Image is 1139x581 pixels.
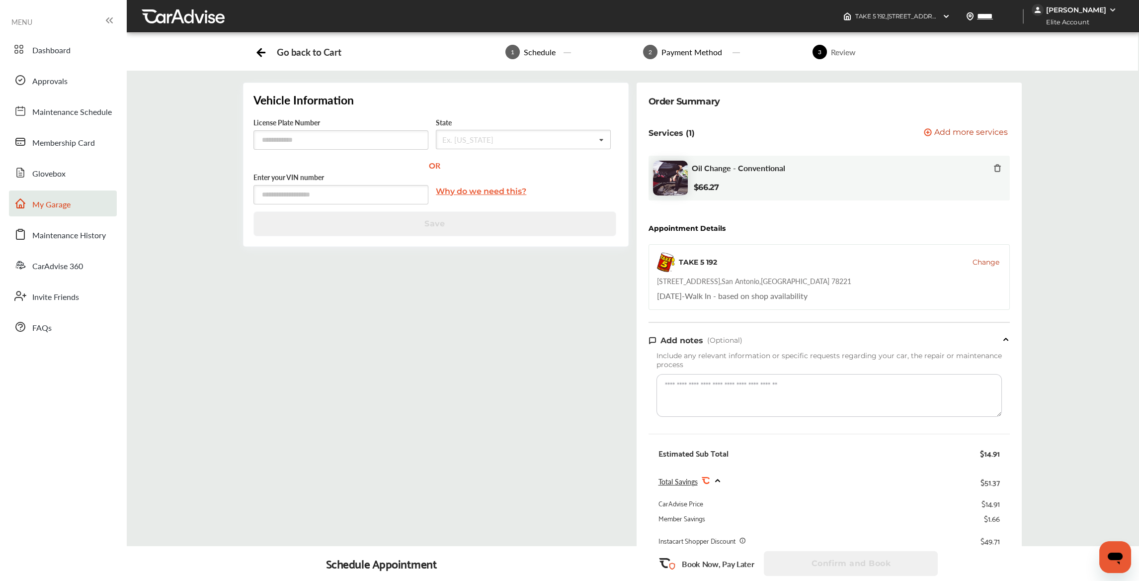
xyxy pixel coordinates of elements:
[9,191,117,216] a: My Garage
[1109,6,1117,14] img: WGsFRI8htEPBVLJbROoPRyZpYNWhNONpIPPETTm6eUC0GeLEiAAAAAElFTkSuQmCC
[980,536,1000,546] div: $49.71
[253,117,320,127] label: License Plate Number
[660,336,703,345] span: Add notes
[643,45,657,59] span: 2
[692,163,785,173] span: Oil Change - Conventional
[855,12,1064,20] span: TAKE 5 192 , [STREET_ADDRESS] San Antonio , [GEOGRAPHIC_DATA] 78221
[1046,5,1106,14] div: [PERSON_NAME]
[658,477,698,486] span: Total Savings
[653,161,688,195] img: oil-change-thumb.jpg
[657,253,675,272] img: logo-take5.png
[9,314,117,340] a: FAQs
[981,498,1000,508] div: $14.91
[934,128,1008,138] span: Add more services
[253,93,618,107] h2: Vehicle Information
[11,18,32,26] span: MENU
[436,179,526,203] a: Why do we need this?
[32,75,68,88] span: Approvals
[1023,9,1024,24] img: header-divider.bc55588e.svg
[32,44,71,57] span: Dashboard
[682,558,754,570] p: Book Now, Pay Later
[1099,541,1131,573] iframe: Button to launch messaging window
[9,98,117,124] a: Maintenance Schedule
[649,336,656,345] img: note-icon.db9493fa.svg
[813,45,827,59] span: 3
[973,257,999,267] button: Change
[9,252,117,278] a: CarAdvise 360
[658,448,729,458] div: Estimated Sub Total
[32,137,95,150] span: Membership Card
[1032,4,1044,16] img: jVpblrzwTbfkPYzPPzSLxeg0AAAAASUVORK5CYII=
[32,322,52,335] span: FAQs
[657,46,726,58] div: Payment Method
[966,12,974,20] img: location_vector.a44bc228.svg
[843,12,851,20] img: header-home-logo.8d720a4f.svg
[32,198,71,211] span: My Garage
[657,276,851,286] div: [STREET_ADDRESS] , San Antonio , [GEOGRAPHIC_DATA] 78221
[827,46,860,58] div: Review
[32,229,106,242] span: Maintenance History
[707,336,742,345] span: (Optional)
[277,46,341,58] div: Go back to Cart
[326,557,437,571] div: Schedule Appointment
[9,160,117,186] a: Glovebox
[657,290,808,301] div: Walk In - based on shop availability
[32,291,79,304] span: Invite Friends
[9,67,117,93] a: Approvals
[649,95,720,108] div: Order Summary
[682,290,685,301] span: -
[32,168,66,181] span: Glovebox
[657,290,682,301] span: [DATE]
[984,513,1000,523] div: $1.66
[520,46,560,58] div: Schedule
[9,36,117,62] a: Dashboard
[658,536,735,546] div: Instacart Shopper Discount
[9,129,117,155] a: Membership Card
[658,498,703,508] div: CarAdvise Price
[253,172,324,182] label: Enter your VIN number
[421,160,450,171] div: OR
[442,136,493,143] div: Ex. [US_STATE]
[980,448,1000,458] div: $14.91
[656,351,1002,369] span: Include any relevant information or specific requests regarding your car, the repair or maintenan...
[649,224,726,232] div: Appointment Details
[924,128,1010,138] a: Add more services
[658,513,705,523] div: Member Savings
[32,260,83,273] span: CarAdvise 360
[924,128,1008,138] button: Add more services
[942,12,950,20] img: header-down-arrow.9dd2ce7d.svg
[505,45,520,59] span: 1
[9,221,117,247] a: Maintenance History
[436,117,452,127] label: State
[32,106,112,119] span: Maintenance Schedule
[679,257,717,267] div: TAKE 5 192
[649,128,695,138] p: Services (1)
[694,183,719,192] b: $66.27
[9,283,117,309] a: Invite Friends
[1033,17,1097,27] span: Elite Account
[980,475,1000,488] div: $51.37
